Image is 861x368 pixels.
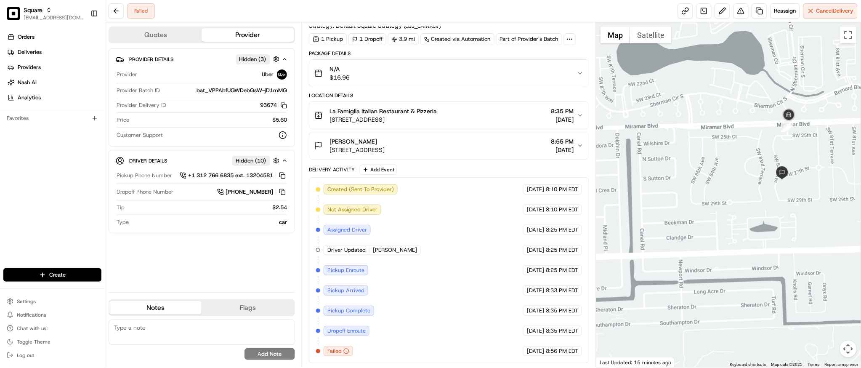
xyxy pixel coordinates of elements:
button: Reassign [771,3,800,19]
span: 8:25 PM EDT [546,267,578,274]
a: 📗Knowledge Base [5,119,68,134]
div: 3.9 mi [388,33,419,45]
img: 1736555255976-a54dd68f-1ca7-489b-9aae-adbdc363a1c4 [8,80,24,96]
span: [DATE] [527,327,544,335]
span: [DATE] [527,347,544,355]
span: Driver Details [129,157,167,164]
span: 8:25 PM EDT [546,226,578,234]
span: Pylon [84,143,102,149]
p: Welcome 👋 [8,34,153,47]
button: [EMAIL_ADDRESS][DOMAIN_NAME] [24,14,84,21]
span: [PERSON_NAME] [330,137,377,146]
button: Chat with us! [3,323,101,334]
button: Provider DetailsHidden (3) [116,52,288,66]
button: Driver DetailsHidden (10) [116,154,288,168]
button: Notifications [3,309,101,321]
span: Analytics [18,94,41,101]
button: N/A$16.96 [309,60,589,87]
a: Created via Automation [420,33,494,45]
span: [STREET_ADDRESS] [330,146,385,154]
a: Report a map error [825,362,858,367]
span: 8:35 PM EDT [546,327,578,335]
button: Settings [3,296,101,307]
button: Notes [109,301,202,315]
span: [DATE] [527,186,544,193]
a: +1 312 766 6835 ext. 13204581 [180,171,287,180]
button: Show street map [601,27,630,43]
span: Hidden ( 3 ) [239,56,266,63]
div: 12 [784,121,794,130]
span: Toggle Theme [17,339,50,345]
span: Create [49,271,66,279]
a: 💻API Documentation [68,119,138,134]
button: [PERSON_NAME][STREET_ADDRESS]8:55 PM[DATE] [309,132,589,159]
img: Nash [8,8,25,25]
button: SquareSquare[EMAIL_ADDRESS][DOMAIN_NAME] [3,3,87,24]
button: Square [24,6,43,14]
img: uber-new-logo.jpeg [277,69,287,80]
span: Reassign [774,7,796,15]
span: Pickup Complete [327,307,370,315]
span: 8:10 PM EDT [546,206,578,213]
span: 8:25 PM EDT [546,246,578,254]
span: +1 312 766 6835 ext. 13204581 [188,172,273,179]
span: Not Assigned Driver [327,206,377,213]
button: Create [3,268,101,282]
span: Map data ©2025 [771,362,803,367]
img: Square [7,7,20,20]
span: 8:35 PM [551,107,574,115]
span: Pickup Phone Number [117,172,172,179]
span: Deliveries [18,48,42,56]
button: Provider [202,28,294,42]
a: Deliveries [3,45,105,59]
span: [DATE] [527,246,544,254]
button: Log out [3,349,101,361]
span: Tip [117,204,125,211]
span: Driver Updated [327,246,366,254]
span: Price [117,116,129,124]
span: [DATE] [527,267,544,274]
div: Delivery Activity [309,166,355,173]
span: [STREET_ADDRESS] [330,115,437,124]
a: [PHONE_NUMBER] [217,187,287,197]
span: Provider Batch ID [117,87,160,94]
div: 1 Dropoff [348,33,386,45]
a: Terms [808,362,820,367]
div: 11 [781,123,791,132]
span: [DATE] [551,115,574,124]
span: Provider Details [129,56,173,63]
span: 8:33 PM EDT [546,287,578,294]
div: We're available if you need us! [29,89,106,96]
a: Open this area in Google Maps (opens a new window) [598,357,626,368]
span: N/A [330,65,350,73]
button: Quotes [109,28,202,42]
span: [PHONE_NUMBER] [226,188,273,196]
div: Start new chat [29,80,138,89]
a: Nash AI [3,76,105,89]
div: Package Details [309,50,589,57]
button: CancelDelivery [803,3,858,19]
span: Pickup Enroute [327,267,364,274]
span: [PERSON_NAME] [373,246,417,254]
span: Created (Sent To Provider) [327,186,394,193]
button: Hidden (10) [232,155,282,166]
input: Clear [22,54,139,63]
button: Show satellite imagery [630,27,672,43]
button: Hidden (3) [236,54,282,64]
span: 8:55 PM [551,137,574,146]
span: Provider [117,71,137,78]
span: Assigned Driver [327,226,367,234]
span: Hidden ( 10 ) [236,157,266,165]
span: 8:56 PM EDT [546,347,578,355]
div: car [132,219,287,226]
button: Map camera controls [840,341,857,357]
a: Powered byPylon [59,142,102,149]
button: Flags [202,301,294,315]
span: Chat with us! [17,325,48,332]
button: Toggle Theme [3,336,101,348]
button: Add Event [360,165,397,175]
